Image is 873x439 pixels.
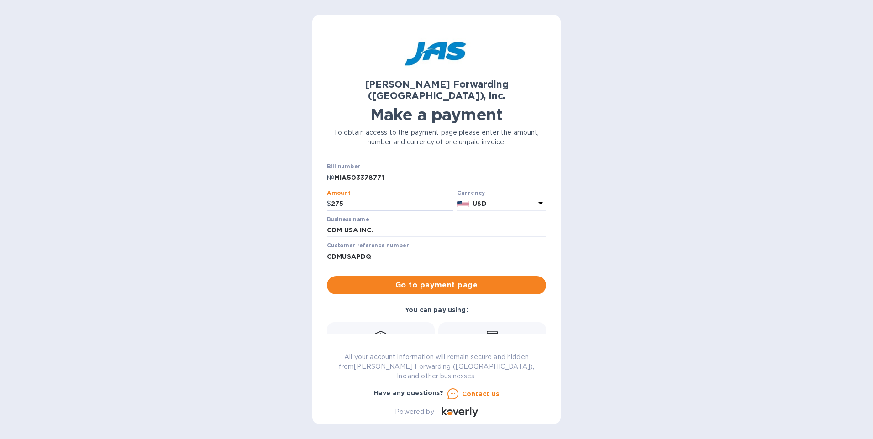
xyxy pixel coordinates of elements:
[405,306,468,314] b: You can pay using:
[327,128,546,147] p: To obtain access to the payment page please enter the amount, number and currency of one unpaid i...
[327,250,546,263] input: Enter customer reference number
[327,243,409,249] label: Customer reference number
[327,199,331,209] p: $
[327,190,350,196] label: Amount
[334,171,546,184] input: Enter bill number
[462,390,500,397] u: Contact us
[395,407,434,417] p: Powered by
[327,173,334,183] p: №
[365,78,509,101] b: [PERSON_NAME] Forwarding ([GEOGRAPHIC_DATA]), Inc.
[331,197,453,211] input: 0.00
[327,224,546,237] input: Enter business name
[457,189,485,196] b: Currency
[334,280,539,291] span: Go to payment page
[327,105,546,124] h1: Make a payment
[327,276,546,294] button: Go to payment page
[327,352,546,381] p: All your account information will remain secure and hidden from [PERSON_NAME] Forwarding ([GEOGRA...
[473,200,486,207] b: USD
[374,389,444,397] b: Have any questions?
[327,164,360,170] label: Bill number
[327,217,369,222] label: Business name
[457,201,469,207] img: USD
